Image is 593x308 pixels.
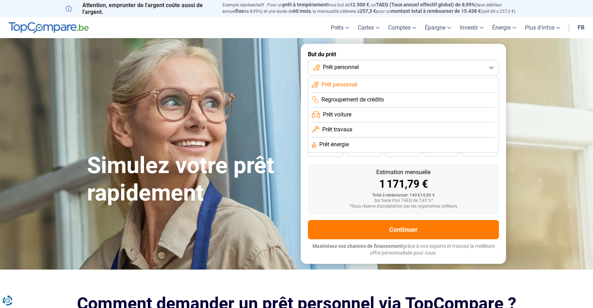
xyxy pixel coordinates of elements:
button: Prêt personnel [308,60,499,75]
p: grâce à nos experts et trouvez la meilleure offre personnalisée pour vous. [308,243,499,257]
a: Cartes [354,17,384,38]
a: fr [573,17,589,38]
div: *Sous réserve d'acceptation par les organismes prêteurs [314,204,493,209]
span: 42 mois [356,149,372,153]
span: Prêt travaux [322,126,352,134]
span: Prêt voiture [323,111,351,119]
span: TAEG (Taux annuel effectif global) de 8,99% [376,2,475,7]
span: 24 mois [472,149,488,153]
span: Regroupement de crédits [321,96,384,104]
span: prêt à tempérament [283,2,328,7]
a: Prêts [326,17,354,38]
div: Sur base d'un TAEG de 7,45 %* [314,198,493,203]
div: Estimation mensuelle [314,169,493,175]
a: Comptes [384,17,421,38]
span: 12.500 € [350,2,369,7]
p: Attention, emprunter de l'argent coûte aussi de l'argent. [66,2,214,15]
span: Prêt personnel [321,81,357,89]
span: Maximisez vos chances de financement [313,243,403,249]
img: TopCompare [9,22,89,33]
span: montant total à rembourser de 15.438 € [391,8,481,14]
p: Exemple représentatif : Pour un tous but de , un (taux débiteur annuel de 8,99%) et une durée de ... [222,2,527,15]
span: 36 mois [395,149,411,153]
label: But du prêt [308,51,499,58]
div: 1 171,79 € [314,179,493,189]
span: 60 mois [293,8,311,14]
span: Prêt personnel [323,63,359,71]
span: fixe [236,8,244,14]
a: Investir [455,17,488,38]
button: Continuer [308,220,499,239]
span: 30 mois [434,149,449,153]
a: Épargne [421,17,455,38]
span: Prêt énergie [319,141,349,148]
a: Énergie [488,17,521,38]
div: Total à rembourser: 140 614,80 € [314,193,493,198]
h1: Simulez votre prêt rapidement [87,152,292,207]
span: 257,3 € [360,8,376,14]
span: 48 mois [318,149,334,153]
a: Plus d'infos [521,17,564,38]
